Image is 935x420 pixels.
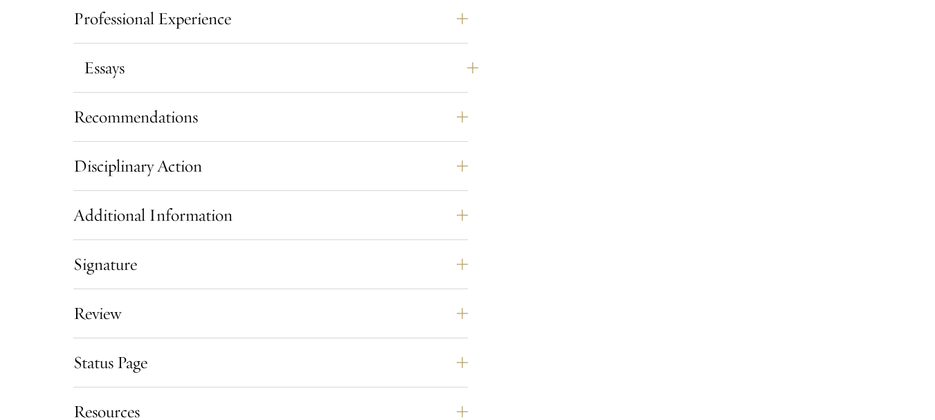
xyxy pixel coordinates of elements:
button: Essays [84,51,478,84]
button: Additional Information [73,199,468,232]
button: Status Page [73,346,468,379]
button: Professional Experience [73,2,468,35]
button: Signature [73,248,468,281]
button: Review [73,297,468,330]
button: Recommendations [73,100,468,134]
button: Disciplinary Action [73,149,468,183]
